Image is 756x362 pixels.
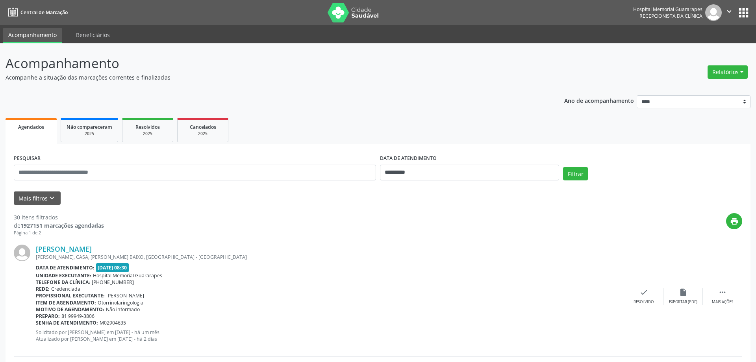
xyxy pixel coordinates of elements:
[36,264,94,271] b: Data de atendimento:
[70,28,115,42] a: Beneficiários
[718,288,727,297] i: 
[36,292,105,299] b: Profissional executante:
[96,263,129,272] span: [DATE] 08:30
[679,288,687,297] i: insert_drive_file
[380,152,437,165] label: DATA DE ATENDIMENTO
[712,299,733,305] div: Mais ações
[92,279,134,286] span: [PHONE_NUMBER]
[669,299,697,305] div: Exportar (PDF)
[135,124,160,130] span: Resolvidos
[6,73,527,82] p: Acompanhe a situação das marcações correntes e finalizadas
[639,288,648,297] i: check
[36,286,50,292] b: Rede:
[634,299,654,305] div: Resolvido
[51,286,80,292] span: Credenciada
[708,65,748,79] button: Relatórios
[93,272,162,279] span: Hospital Memorial Guararapes
[36,254,624,260] div: [PERSON_NAME], CASA, [PERSON_NAME] BAIXO, [GEOGRAPHIC_DATA] - [GEOGRAPHIC_DATA]
[18,124,44,130] span: Agendados
[722,4,737,21] button: 
[3,28,62,43] a: Acompanhamento
[36,279,90,286] b: Telefone da clínica:
[100,319,126,326] span: M02904635
[106,306,140,313] span: Não informado
[183,131,222,137] div: 2025
[6,54,527,73] p: Acompanhamento
[48,194,56,202] i: keyboard_arrow_down
[14,213,104,221] div: 30 itens filtrados
[36,319,98,326] b: Senha de atendimento:
[14,221,104,230] div: de
[730,217,739,226] i: print
[36,299,96,306] b: Item de agendamento:
[6,6,68,19] a: Central de Marcação
[67,124,112,130] span: Não compareceram
[563,167,588,180] button: Filtrar
[20,222,104,229] strong: 1927151 marcações agendadas
[36,313,60,319] b: Preparo:
[564,95,634,105] p: Ano de acompanhamento
[98,299,143,306] span: Otorrinolaringologia
[36,272,91,279] b: Unidade executante:
[633,6,702,13] div: Hospital Memorial Guararapes
[14,245,30,261] img: img
[36,245,92,253] a: [PERSON_NAME]
[14,152,41,165] label: PESQUISAR
[639,13,702,19] span: Recepcionista da clínica
[705,4,722,21] img: img
[106,292,144,299] span: [PERSON_NAME]
[67,131,112,137] div: 2025
[14,230,104,236] div: Página 1 de 2
[726,213,742,229] button: print
[725,7,734,16] i: 
[14,191,61,205] button: Mais filtroskeyboard_arrow_down
[36,306,104,313] b: Motivo de agendamento:
[128,131,167,137] div: 2025
[61,313,94,319] span: 81 99949-3806
[190,124,216,130] span: Cancelados
[36,329,624,342] p: Solicitado por [PERSON_NAME] em [DATE] - há um mês Atualizado por [PERSON_NAME] em [DATE] - há 2 ...
[737,6,750,20] button: apps
[20,9,68,16] span: Central de Marcação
